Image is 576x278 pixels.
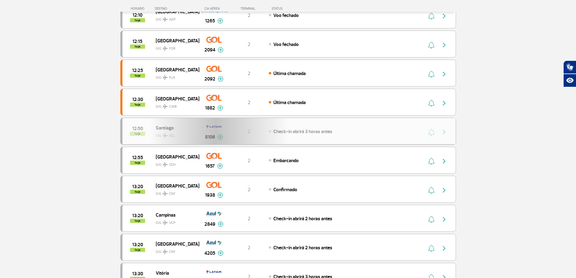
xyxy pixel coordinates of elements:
button: Abrir recursos assistivos. [563,74,576,87]
button: Abrir tradutor de língua de sinais. [563,61,576,74]
span: hoje [130,44,145,49]
span: Voo fechado [273,41,299,47]
img: destiny_airplane.svg [163,191,168,196]
span: CGH [169,162,176,168]
span: Última chamada [273,70,306,77]
span: FLN [169,75,175,80]
img: mais-info-painel-voo.svg [217,105,223,111]
span: Embarcando [273,158,299,164]
span: Check-in abrirá 2 horas antes [273,245,332,251]
span: GIG [156,188,194,197]
span: FOR [169,46,175,51]
img: seta-direita-painel-voo.svg [441,216,448,223]
span: 2 [248,41,250,47]
span: 2 [248,158,250,164]
span: 2 [248,245,250,251]
div: Plugin de acessibilidade da Hand Talk. [563,61,576,87]
span: [GEOGRAPHIC_DATA] [156,95,194,103]
span: 2025-08-27 13:30:00 [132,272,143,276]
span: 2025-08-27 12:25:00 [132,68,143,73]
img: seta-direita-painel-voo.svg [441,100,448,107]
span: 2849 [204,221,215,228]
div: DESTINO [155,7,199,11]
span: [GEOGRAPHIC_DATA] [156,37,194,44]
img: destiny_airplane.svg [163,162,168,167]
img: sino-painel-voo.svg [428,41,434,49]
span: hoje [130,219,145,223]
span: Campinas [156,211,194,219]
span: hoje [130,190,145,194]
span: Última chamada [273,100,306,106]
img: destiny_airplane.svg [163,17,168,22]
img: sino-painel-voo.svg [428,216,434,223]
img: sino-painel-voo.svg [428,70,434,78]
img: mais-info-painel-voo.svg [217,18,223,24]
img: sino-painel-voo.svg [428,158,434,165]
span: hoje [130,74,145,78]
span: 2094 [204,46,215,54]
span: CNF [169,191,175,197]
span: AEP [169,17,176,22]
img: destiny_airplane.svg [163,104,168,109]
img: destiny_airplane.svg [163,249,168,254]
span: 1938 [205,191,215,199]
img: mais-info-painel-voo.svg [217,192,223,198]
span: GIG [156,246,194,255]
span: 2 [248,100,250,106]
span: 1882 [205,104,215,112]
span: 1265 [205,17,215,25]
img: sino-painel-voo.svg [428,245,434,252]
img: seta-direita-painel-voo.svg [441,41,448,49]
span: GIG [156,159,194,168]
span: [GEOGRAPHIC_DATA] [156,182,194,190]
span: 2 [248,187,250,193]
span: hoje [130,18,145,22]
span: Check-in abrirá 2 horas antes [273,216,332,222]
img: seta-direita-painel-voo.svg [441,12,448,20]
img: seta-direita-painel-voo.svg [441,187,448,194]
span: Voo fechado [273,12,299,18]
img: destiny_airplane.svg [163,46,168,51]
img: seta-direita-painel-voo.svg [441,70,448,78]
div: CIA AÉREA [199,7,229,11]
span: [GEOGRAPHIC_DATA] [156,66,194,74]
span: hoje [130,161,145,165]
span: 2025-08-27 12:15:00 [132,39,142,44]
span: 1657 [205,162,215,170]
span: GIG [156,72,194,80]
span: 2025-08-27 13:20:00 [132,243,143,247]
img: sino-painel-voo.svg [428,100,434,107]
img: sino-painel-voo.svg [428,187,434,194]
img: seta-direita-painel-voo.svg [441,245,448,252]
span: Vitória [156,269,194,277]
span: hoje [130,248,145,252]
img: mais-info-painel-voo.svg [217,163,223,169]
img: destiny_airplane.svg [163,220,168,225]
img: mais-info-painel-voo.svg [218,221,223,227]
span: 2025-08-27 12:10:00 [132,13,142,17]
span: GIG [156,101,194,110]
span: CNF [169,249,175,255]
span: 2 [248,216,250,222]
span: GIG [156,14,194,22]
span: 2025-08-27 12:55:00 [132,155,143,160]
div: STATUS [268,7,318,11]
span: 2025-08-27 12:30:00 [132,97,143,102]
span: 2025-08-27 13:20:00 [132,185,143,189]
span: 2092 [204,75,215,83]
img: seta-direita-painel-voo.svg [441,158,448,165]
img: mais-info-painel-voo.svg [218,47,223,53]
div: TERMINAL [229,7,268,11]
span: GIG [156,43,194,51]
div: HORÁRIO [122,7,155,11]
span: Confirmado [273,187,297,193]
span: 2 [248,12,250,18]
span: 2 [248,70,250,77]
span: [GEOGRAPHIC_DATA] [156,240,194,248]
span: 2025-08-27 13:20:00 [132,214,143,218]
span: CWB [169,104,177,110]
span: 4205 [204,250,215,257]
span: hoje [130,103,145,107]
span: GIG [156,217,194,226]
img: mais-info-painel-voo.svg [218,250,223,256]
